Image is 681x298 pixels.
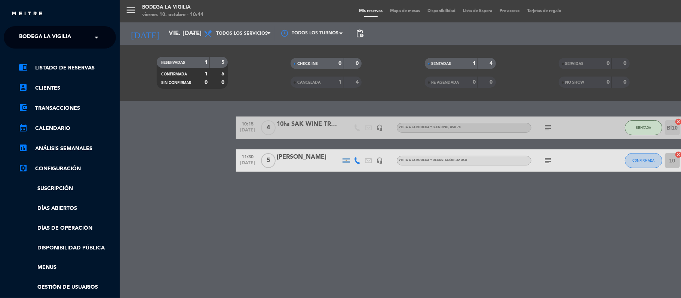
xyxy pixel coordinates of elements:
a: account_boxClientes [19,84,116,93]
a: chrome_reader_modeListado de Reservas [19,63,116,72]
a: Disponibilidad pública [19,244,116,252]
a: calendar_monthCalendario [19,124,116,133]
a: Días de Operación [19,224,116,233]
a: Suscripción [19,184,116,193]
img: MEITRE [11,11,43,17]
i: account_balance_wallet [19,103,28,112]
i: account_box [19,83,28,92]
span: Bodega La Vigilia [19,30,71,45]
a: account_balance_walletTransacciones [19,104,116,113]
i: settings_applications [19,164,28,173]
a: Gestión de usuarios [19,283,116,292]
a: assessmentANÁLISIS SEMANALES [19,144,116,153]
a: Días abiertos [19,204,116,213]
i: assessment [19,143,28,152]
i: chrome_reader_mode [19,63,28,72]
a: Configuración [19,164,116,173]
a: Menus [19,263,116,272]
i: calendar_month [19,123,28,132]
